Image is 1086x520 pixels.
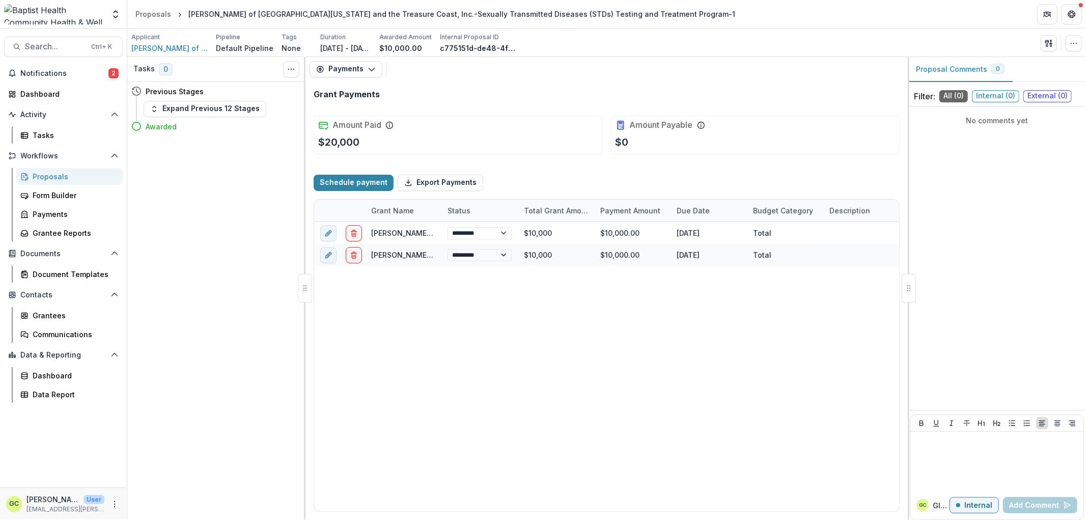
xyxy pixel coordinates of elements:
[33,389,115,400] div: Data Report
[976,417,988,429] button: Heading 1
[616,134,629,150] p: $0
[4,65,123,81] button: Notifications2
[919,503,926,508] div: Glenwood Charles
[318,134,359,150] p: $20,000
[108,4,123,24] button: Open entity switcher
[671,205,716,216] div: Due Date
[33,130,115,141] div: Tasks
[33,190,115,201] div: Form Builder
[594,222,671,244] div: $10,000.00
[16,367,123,384] a: Dashboard
[33,269,115,280] div: Document Templates
[25,42,85,51] span: Search...
[16,307,123,324] a: Grantees
[16,225,123,241] a: Grantee Reports
[33,171,115,182] div: Proposals
[4,37,123,57] button: Search...
[216,33,240,42] p: Pipeline
[346,247,362,263] button: delete
[83,495,104,504] p: User
[371,251,918,259] a: [PERSON_NAME] of [GEOGRAPHIC_DATA][US_STATE] and the Treasure Coast, Inc.-Sexually Transmitted Di...
[16,206,123,223] a: Payments
[4,347,123,363] button: Open Data & Reporting
[33,310,115,321] div: Grantees
[4,287,123,303] button: Open Contacts
[1037,4,1057,24] button: Partners
[671,222,747,244] div: [DATE]
[914,115,1080,126] p: No comments yet
[747,205,819,216] div: Budget Category
[320,43,371,53] p: [DATE] - [DATE]
[365,200,441,222] div: Grant Name
[594,200,671,222] div: Payment Amount
[144,101,266,117] button: Expand Previous 12 Stages
[939,90,968,102] span: All ( 0 )
[630,120,693,130] h2: Amount Payable
[16,326,123,343] a: Communications
[4,4,104,24] img: Baptist Health Community Health & Well Being logo
[518,244,594,266] div: $10,000
[133,65,155,73] h3: Tasks
[16,127,123,144] a: Tasks
[915,417,928,429] button: Bold
[950,497,999,513] button: Internal
[1036,417,1048,429] button: Align Left
[33,329,115,340] div: Communications
[398,175,483,191] button: Export Payments
[671,200,747,222] div: Due Date
[20,351,106,360] span: Data & Reporting
[16,187,123,204] a: Form Builder
[314,175,394,191] button: Schedule payment
[1051,417,1064,429] button: Align Center
[908,57,1013,82] button: Proposal Comments
[4,245,123,262] button: Open Documents
[961,417,973,429] button: Strike
[379,43,422,53] p: $10,000.00
[20,291,106,299] span: Contacts
[135,9,171,19] div: Proposals
[20,250,106,258] span: Documents
[379,33,432,42] p: Awarded Amount
[441,200,518,222] div: Status
[933,500,950,511] p: Glenwood C
[440,43,516,53] p: c775151d-de48-4fbe-952e-188a3265518a
[159,63,173,75] span: 0
[823,205,876,216] div: Description
[131,7,175,21] a: Proposals
[310,61,382,77] button: Payments
[1021,417,1033,429] button: Ordered List
[753,228,771,238] div: Total
[320,225,337,241] button: edit
[20,89,115,99] div: Dashboard
[972,90,1019,102] span: Internal ( 0 )
[146,86,204,97] h4: Previous Stages
[131,43,208,53] span: [PERSON_NAME] of [GEOGRAPHIC_DATA][US_STATE] and the Treasure Coast, Inc.
[320,247,337,263] button: edit
[20,69,108,78] span: Notifications
[282,33,297,42] p: Tags
[945,417,958,429] button: Italicize
[747,200,823,222] div: Budget Category
[282,43,301,53] p: None
[16,386,123,403] a: Data Report
[964,501,992,510] p: Internal
[4,86,123,102] a: Dashboard
[1023,90,1072,102] span: External ( 0 )
[4,106,123,123] button: Open Activity
[108,68,119,78] span: 2
[518,200,594,222] div: Total Grant Amount
[930,417,942,429] button: Underline
[991,417,1003,429] button: Heading 2
[314,90,380,99] h2: Grant Payments
[131,7,739,21] nav: breadcrumb
[4,148,123,164] button: Open Workflows
[823,200,900,222] div: Description
[346,225,362,241] button: delete
[753,250,771,260] div: Total
[108,498,121,510] button: More
[146,121,177,132] h4: Awarded
[671,244,747,266] div: [DATE]
[594,205,666,216] div: Payment Amount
